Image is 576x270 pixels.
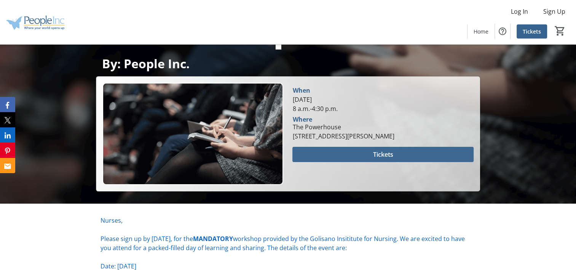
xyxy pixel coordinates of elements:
[292,147,473,162] button: Tickets
[102,57,474,70] p: By: People Inc.
[468,24,495,39] a: Home
[101,235,193,243] span: Please sign up by [DATE], for the
[292,132,394,141] div: [STREET_ADDRESS][PERSON_NAME]
[5,3,72,41] img: People Inc.'s Logo
[474,27,488,35] span: Home
[495,24,510,39] button: Help
[102,83,283,185] img: Campaign CTA Media Photo
[292,122,394,132] div: The Powerhouse
[523,27,541,35] span: Tickets
[553,24,567,38] button: Cart
[505,5,534,18] button: Log In
[292,116,312,122] div: Where
[543,7,565,16] span: Sign Up
[292,95,473,113] div: [DATE] 8 a.m.-4:30 p.m.
[511,7,528,16] span: Log In
[292,86,310,95] div: When
[517,24,547,39] a: Tickets
[537,5,571,18] button: Sign Up
[193,235,233,243] strong: MANDATORY
[101,216,123,225] span: Nurses,
[101,235,465,252] span: workshop provided by the Golisano Insititute for Nursing. We are excited to have you attend for a...
[373,150,393,159] span: Tickets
